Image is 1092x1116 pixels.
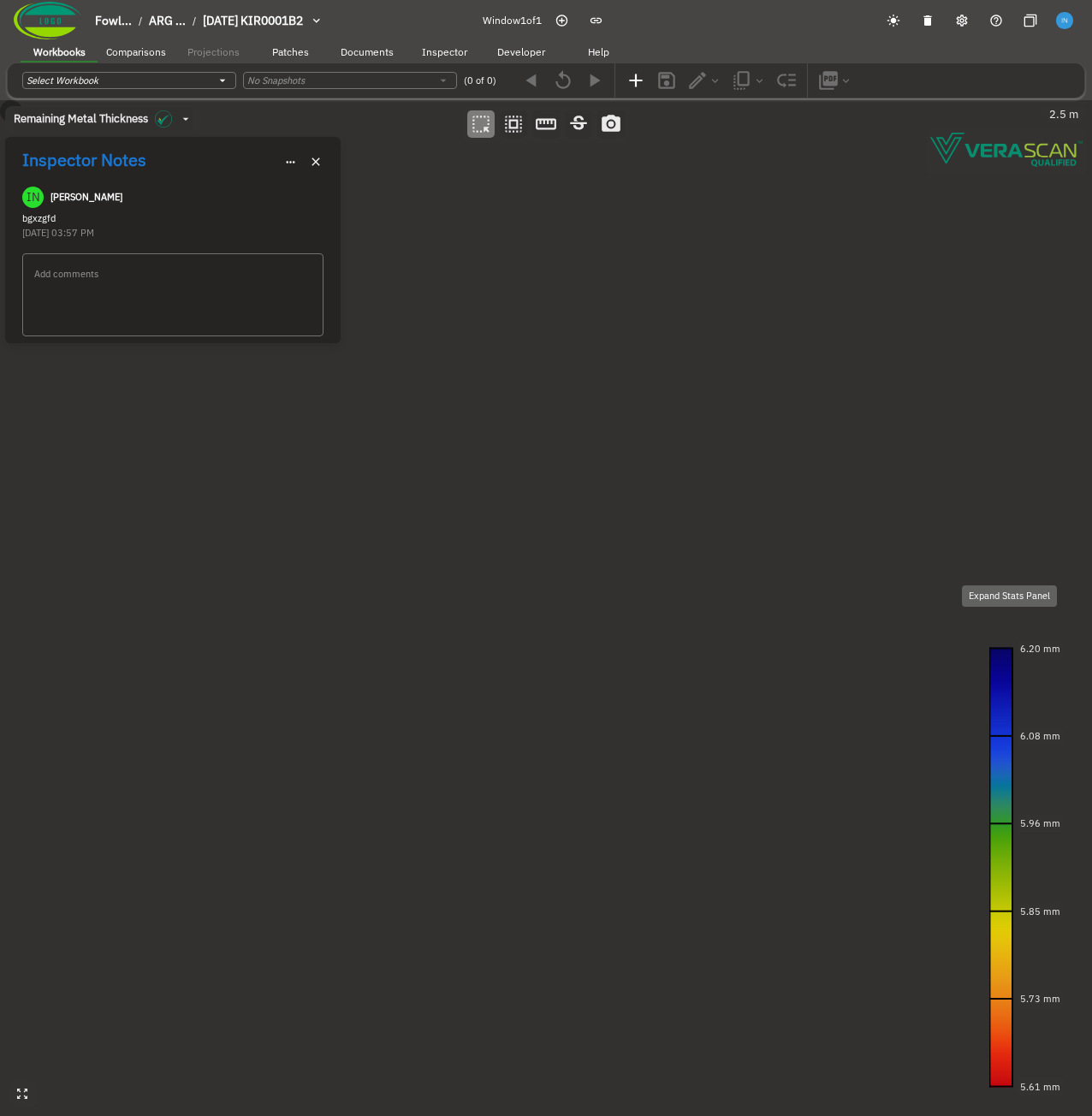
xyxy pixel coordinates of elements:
[930,133,1083,167] img: Verascope qualified watermark
[14,2,81,39] img: Company Logo
[203,13,303,28] span: [DATE] KIR0001B2
[497,45,545,58] span: Developer
[33,45,86,58] span: Workbooks
[22,211,323,226] p: bgxzgfd
[1020,993,1060,1005] text: 5.73 mm
[588,45,609,58] span: Help
[1020,1081,1060,1093] text: 5.61 mm
[1020,817,1060,829] text: 5.96 mm
[95,13,132,28] span: Fowl...
[272,45,309,58] span: Patches
[22,187,44,208] div: IN
[464,74,496,88] span: (0 of 0)
[14,112,148,126] span: Remaining Metal Thickness
[247,74,305,86] i: No Snapshots
[27,74,98,86] i: Select Workbook
[139,14,142,28] li: /
[1049,106,1078,123] span: 2.5 m
[22,147,146,173] span: Inspector Notes
[95,12,303,30] nav: breadcrumb
[422,45,467,58] span: Inspector
[483,13,542,28] span: Window 1 of 1
[1056,12,1072,28] img: f6ffcea323530ad0f5eeb9c9447a59c5
[88,7,338,35] button: breadcrumb
[1020,730,1060,742] text: 6.08 mm
[1020,905,1060,917] text: 5.85 mm
[149,13,186,28] span: ARG ...
[1020,643,1060,655] text: 6.20 mm
[155,110,172,128] img: icon in the dropdown
[22,227,94,239] span: [DATE] 03:57 PM
[341,45,394,58] span: Documents
[106,45,166,58] span: Comparisons
[193,14,196,28] li: /
[969,590,1050,602] span: Expand Stats Panel
[50,191,122,203] b: [PERSON_NAME]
